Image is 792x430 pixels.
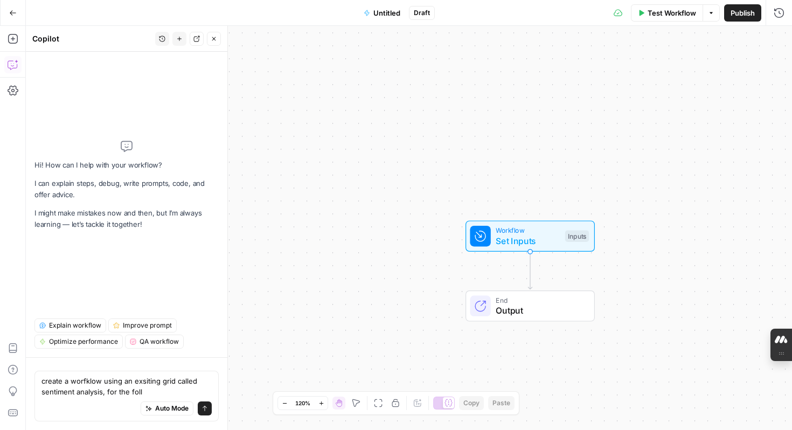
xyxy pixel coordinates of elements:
[41,376,212,397] textarea: create a worfklow using an exsiting grid called sentiment analysis, for the foll
[34,178,219,200] p: I can explain steps, debug, write prompts, code, and offer advice.
[496,295,583,305] span: End
[496,234,560,247] span: Set Inputs
[34,159,219,171] p: Hi! How can I help with your workflow?
[463,398,480,408] span: Copy
[373,8,400,18] span: Untitled
[155,404,189,413] span: Auto Mode
[34,335,123,349] button: Optimize performance
[492,398,510,408] span: Paste
[496,225,560,235] span: Workflow
[295,399,310,407] span: 120%
[731,8,755,18] span: Publish
[34,318,106,332] button: Explain workflow
[34,207,219,230] p: I might make mistakes now and then, but I’m always learning — let’s tackle it together!
[496,304,583,317] span: Output
[430,290,630,322] div: EndOutput
[565,230,589,242] div: Inputs
[528,252,532,289] g: Edge from start to end
[108,318,177,332] button: Improve prompt
[49,321,101,330] span: Explain workflow
[488,396,515,410] button: Paste
[49,337,118,346] span: Optimize performance
[141,401,193,415] button: Auto Mode
[357,4,407,22] button: Untitled
[648,8,696,18] span: Test Workflow
[32,33,152,44] div: Copilot
[123,321,172,330] span: Improve prompt
[724,4,761,22] button: Publish
[140,337,179,346] span: QA workflow
[430,220,630,252] div: WorkflowSet InputsInputs
[414,8,430,18] span: Draft
[631,4,703,22] button: Test Workflow
[125,335,184,349] button: QA workflow
[459,396,484,410] button: Copy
